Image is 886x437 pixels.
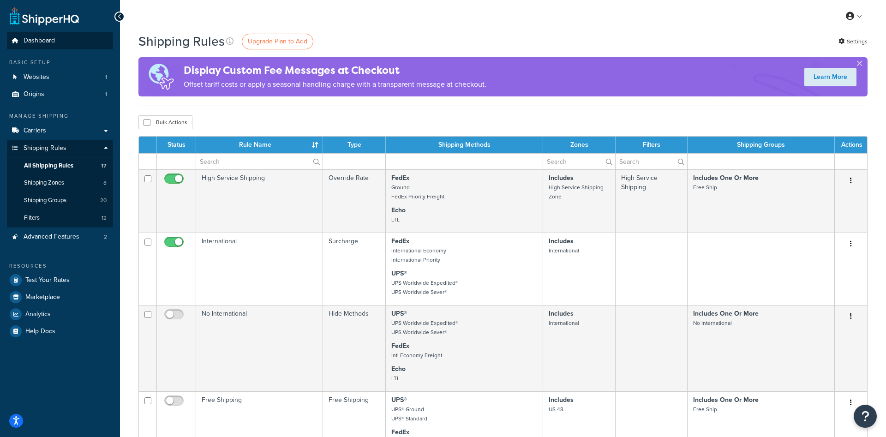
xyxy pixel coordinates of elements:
[549,183,604,201] small: High Service Shipping Zone
[7,32,113,49] a: Dashboard
[24,162,73,170] span: All Shipping Rules
[391,427,409,437] strong: FedEx
[391,405,427,423] small: UPS® Ground UPS® Standard
[25,328,55,335] span: Help Docs
[386,137,543,153] th: Shipping Methods
[7,122,113,139] a: Carriers
[184,63,486,78] h4: Display Custom Fee Messages at Checkout
[391,183,444,201] small: Ground FedEx Priority Freight
[24,73,49,81] span: Websites
[391,173,409,183] strong: FedEx
[391,374,400,383] small: LTL
[105,90,107,98] span: 1
[102,214,107,222] span: 12
[549,173,574,183] strong: Includes
[7,69,113,86] a: Websites 1
[804,68,856,86] a: Learn More
[549,395,574,405] strong: Includes
[7,174,113,192] li: Shipping Zones
[391,236,409,246] strong: FedEx
[101,162,107,170] span: 17
[7,140,113,157] a: Shipping Rules
[693,319,732,327] small: No International
[391,319,458,336] small: UPS Worldwide Expedited® UPS Worldwide Saver®
[138,57,184,96] img: duties-banner-06bc72dcb5fe05cb3f9472aba00be2ae8eb53ab6f0d8bb03d382ba314ac3c341.png
[323,137,386,153] th: Type
[25,276,70,284] span: Test Your Rates
[7,157,113,174] li: All Shipping Rules
[7,228,113,245] a: Advanced Features 2
[7,112,113,120] div: Manage Shipping
[838,35,868,48] a: Settings
[184,78,486,91] p: Offset tariff costs or apply a seasonal handling charge with a transparent message at checkout.
[24,144,66,152] span: Shipping Rules
[549,236,574,246] strong: Includes
[391,279,458,296] small: UPS Worldwide Expedited® UPS Worldwide Saver®
[104,233,107,241] span: 2
[138,115,192,129] button: Bulk Actions
[616,169,688,233] td: High Service Shipping
[391,216,400,224] small: LTL
[242,34,313,49] a: Upgrade Plan to Add
[391,309,407,318] strong: UPS®
[323,233,386,305] td: Surcharge
[391,395,407,405] strong: UPS®
[7,262,113,270] div: Resources
[391,246,446,264] small: International Economy International Priority
[693,173,759,183] strong: Includes One Or More
[25,311,51,318] span: Analytics
[24,214,40,222] span: Filters
[7,210,113,227] a: Filters 12
[7,289,113,305] a: Marketplace
[196,137,323,153] th: Rule Name : activate to sort column ascending
[549,405,563,413] small: US 48
[7,192,113,209] a: Shipping Groups 20
[100,197,107,204] span: 20
[7,323,113,340] a: Help Docs
[105,73,107,81] span: 1
[7,306,113,323] li: Analytics
[7,59,113,66] div: Basic Setup
[138,32,225,50] h1: Shipping Rules
[543,137,616,153] th: Zones
[7,228,113,245] li: Advanced Features
[103,179,107,187] span: 8
[693,395,759,405] strong: Includes One Or More
[693,309,759,318] strong: Includes One Or More
[196,154,323,169] input: Search
[391,364,406,374] strong: Echo
[854,405,877,428] button: Open Resource Center
[248,36,307,46] span: Upgrade Plan to Add
[7,86,113,103] a: Origins 1
[549,319,579,327] small: International
[196,233,323,305] td: International
[7,69,113,86] li: Websites
[391,351,442,359] small: Intl Economy Freight
[7,192,113,209] li: Shipping Groups
[7,140,113,227] li: Shipping Rules
[549,246,579,255] small: International
[157,137,196,153] th: Status
[10,7,79,25] a: ShipperHQ Home
[543,154,615,169] input: Search
[693,183,717,192] small: Free Ship
[616,137,688,153] th: Filters
[693,405,717,413] small: Free Ship
[323,169,386,233] td: Override Rate
[391,269,407,278] strong: UPS®
[24,233,79,241] span: Advanced Features
[24,179,64,187] span: Shipping Zones
[391,341,409,351] strong: FedEx
[7,272,113,288] a: Test Your Rates
[24,37,55,45] span: Dashboard
[25,293,60,301] span: Marketplace
[549,309,574,318] strong: Includes
[24,90,44,98] span: Origins
[7,210,113,227] li: Filters
[7,174,113,192] a: Shipping Zones 8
